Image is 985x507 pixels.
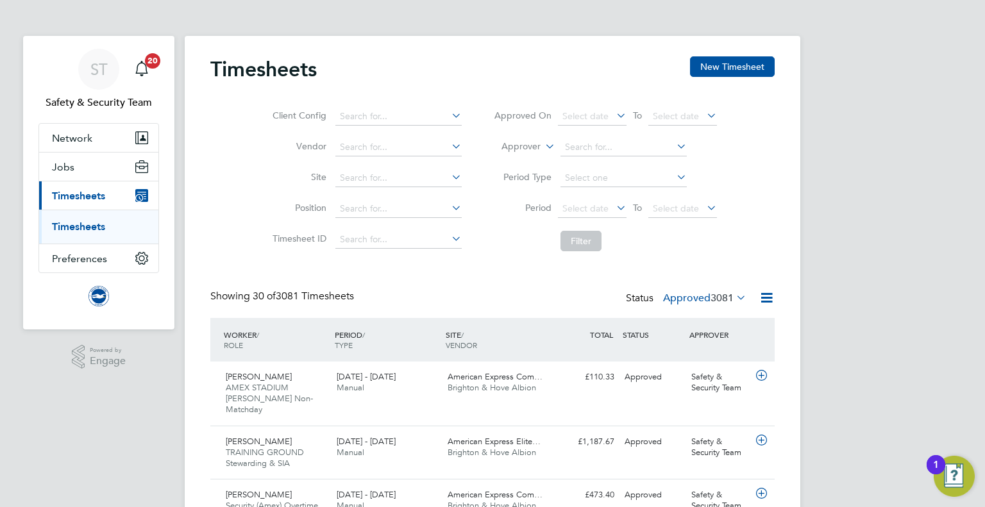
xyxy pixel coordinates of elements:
[39,181,158,210] button: Timesheets
[560,169,687,187] input: Select one
[269,233,326,244] label: Timesheet ID
[560,138,687,156] input: Search for...
[52,253,107,265] span: Preferences
[619,485,686,506] div: Approved
[337,489,396,500] span: [DATE] - [DATE]
[23,36,174,329] nav: Main navigation
[145,53,160,69] span: 20
[686,367,753,399] div: Safety & Security Team
[226,371,292,382] span: [PERSON_NAME]
[337,371,396,382] span: [DATE] - [DATE]
[619,431,686,453] div: Approved
[562,203,609,214] span: Select date
[629,107,646,124] span: To
[210,290,357,303] div: Showing
[337,447,364,458] span: Manual
[226,382,313,415] span: AMEX STADIUM [PERSON_NAME] Non-Matchday
[90,356,126,367] span: Engage
[686,431,753,463] div: Safety & Security Team
[690,56,775,77] button: New Timesheet
[39,244,158,272] button: Preferences
[253,290,354,303] span: 3081 Timesheets
[39,153,158,181] button: Jobs
[590,329,613,340] span: TOTAL
[335,231,462,249] input: Search for...
[934,456,975,497] button: Open Resource Center, 1 new notification
[448,371,543,382] span: American Express Com…
[494,171,551,183] label: Period Type
[52,220,105,233] a: Timesheets
[629,199,646,216] span: To
[90,345,126,356] span: Powered by
[619,323,686,346] div: STATUS
[38,49,159,110] a: STSafety & Security Team
[483,140,541,153] label: Approver
[933,465,939,481] div: 1
[446,340,477,350] span: VENDOR
[335,138,462,156] input: Search for...
[711,292,734,304] span: 3081
[221,323,332,356] div: WORKER
[553,485,619,506] div: £473.40
[269,140,326,152] label: Vendor
[269,171,326,183] label: Site
[335,169,462,187] input: Search for...
[38,286,159,306] a: Go to home page
[226,489,292,500] span: [PERSON_NAME]
[39,124,158,152] button: Network
[448,382,536,393] span: Brighton & Hove Albion
[461,329,464,340] span: /
[553,367,619,388] div: £110.33
[448,447,536,458] span: Brighton & Hove Albion
[335,200,462,218] input: Search for...
[52,132,92,144] span: Network
[257,329,259,340] span: /
[224,340,243,350] span: ROLE
[494,202,551,213] label: Period
[653,203,699,214] span: Select date
[38,95,159,110] span: Safety & Security Team
[560,231,602,251] button: Filter
[337,382,364,393] span: Manual
[448,436,541,447] span: American Express Elite…
[448,489,543,500] span: American Express Com…
[335,340,353,350] span: TYPE
[442,323,553,356] div: SITE
[335,108,462,126] input: Search for...
[90,61,108,78] span: ST
[52,161,74,173] span: Jobs
[88,286,109,306] img: brightonandhovealbion-logo-retina.png
[553,431,619,453] div: £1,187.67
[129,49,155,90] a: 20
[562,110,609,122] span: Select date
[253,290,276,303] span: 30 of
[337,436,396,447] span: [DATE] - [DATE]
[362,329,365,340] span: /
[269,110,326,121] label: Client Config
[626,290,749,308] div: Status
[269,202,326,213] label: Position
[52,190,105,202] span: Timesheets
[226,447,304,469] span: TRAINING GROUND Stewarding & SIA
[226,436,292,447] span: [PERSON_NAME]
[619,367,686,388] div: Approved
[39,210,158,244] div: Timesheets
[72,345,126,369] a: Powered byEngage
[663,292,746,304] label: Approved
[686,323,753,346] div: APPROVER
[332,323,442,356] div: PERIOD
[653,110,699,122] span: Select date
[494,110,551,121] label: Approved On
[210,56,317,82] h2: Timesheets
